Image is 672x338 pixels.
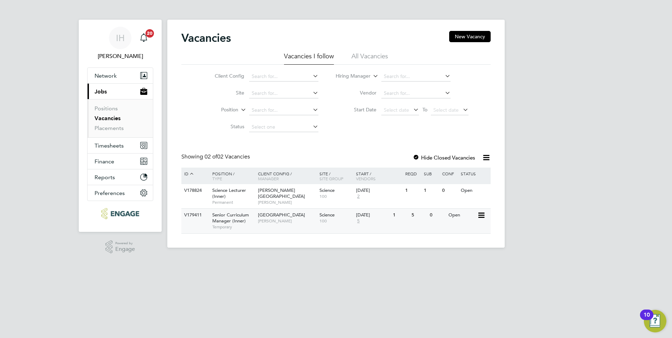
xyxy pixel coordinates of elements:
[356,176,376,181] span: Vendors
[212,176,222,181] span: Type
[249,122,318,132] input: Select one
[146,29,154,38] span: 20
[137,27,151,49] a: 20
[336,90,376,96] label: Vendor
[284,52,334,65] li: Vacancies I follow
[249,89,318,98] input: Search for...
[88,169,153,185] button: Reports
[95,72,117,79] span: Network
[87,208,153,219] a: Go to home page
[212,212,249,224] span: Senior Curriculum Manager (Inner)
[88,138,153,153] button: Timesheets
[204,123,244,130] label: Status
[115,246,135,252] span: Engage
[258,218,316,224] span: [PERSON_NAME]
[249,72,318,82] input: Search for...
[440,184,459,197] div: 0
[87,27,153,60] a: IH[PERSON_NAME]
[384,107,409,113] span: Select date
[449,31,491,42] button: New Vacancy
[356,194,361,200] span: 2
[212,187,246,199] span: Science Lecturer (Inner)
[319,194,353,199] span: 100
[354,168,403,184] div: Start /
[182,184,207,197] div: V178824
[403,168,422,180] div: Reqd
[319,176,343,181] span: Site Group
[403,184,422,197] div: 1
[198,106,238,113] label: Position
[116,33,125,43] span: IH
[95,125,124,131] a: Placements
[115,240,135,246] span: Powered by
[330,73,370,80] label: Hiring Manager
[391,209,409,222] div: 1
[95,158,114,165] span: Finance
[205,153,217,160] span: 02 of
[207,168,256,184] div: Position /
[182,209,207,222] div: V179411
[459,184,490,197] div: Open
[256,168,318,184] div: Client Config /
[204,73,244,79] label: Client Config
[205,153,250,160] span: 02 Vacancies
[258,200,316,205] span: [PERSON_NAME]
[88,99,153,137] div: Jobs
[447,209,477,222] div: Open
[95,190,125,196] span: Preferences
[181,153,251,161] div: Showing
[420,105,429,114] span: To
[95,115,121,122] a: Vacancies
[356,212,389,218] div: [DATE]
[644,315,650,324] div: 10
[88,154,153,169] button: Finance
[433,107,459,113] span: Select date
[351,52,388,65] li: All Vacancies
[258,176,279,181] span: Manager
[204,90,244,96] label: Site
[459,168,490,180] div: Status
[88,68,153,83] button: Network
[319,212,335,218] span: Science
[356,188,402,194] div: [DATE]
[318,168,355,184] div: Site /
[356,218,361,224] span: 5
[319,218,353,224] span: 100
[212,200,254,205] span: Permanent
[336,106,376,113] label: Start Date
[410,209,428,222] div: 5
[95,142,124,149] span: Timesheets
[95,174,115,181] span: Reports
[258,187,305,199] span: [PERSON_NAME][GEOGRAPHIC_DATA]
[644,310,666,332] button: Open Resource Center, 10 new notifications
[182,168,207,180] div: ID
[87,52,153,60] span: Iqbal Hussain
[88,84,153,99] button: Jobs
[319,187,335,193] span: Science
[181,31,231,45] h2: Vacancies
[212,224,254,230] span: Temporary
[422,184,440,197] div: 1
[440,168,459,180] div: Conf
[428,209,446,222] div: 0
[95,88,107,95] span: Jobs
[101,208,139,219] img: ncclondon-logo-retina.png
[413,154,475,161] label: Hide Closed Vacancies
[249,105,318,115] input: Search for...
[88,185,153,201] button: Preferences
[79,20,162,232] nav: Main navigation
[422,168,440,180] div: Sub
[381,72,451,82] input: Search for...
[95,105,118,112] a: Positions
[258,212,305,218] span: [GEOGRAPHIC_DATA]
[105,240,135,254] a: Powered byEngage
[381,89,451,98] input: Search for...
